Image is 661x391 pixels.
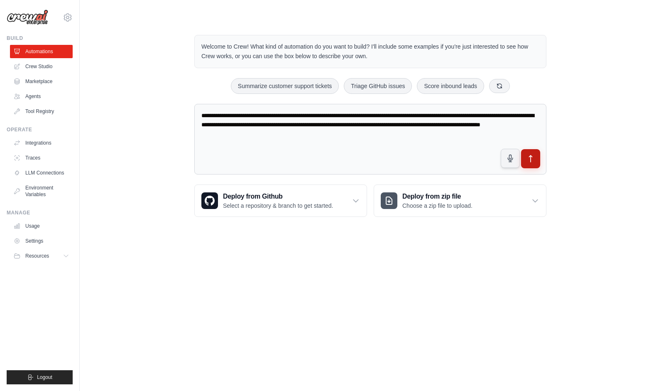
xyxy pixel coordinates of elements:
img: Logo [7,10,48,25]
span: Resources [25,253,49,259]
button: Logout [7,370,73,384]
a: Traces [10,151,73,165]
a: LLM Connections [10,166,73,180]
p: Select a repository & branch to get started. [223,202,333,210]
button: Score inbound leads [417,78,484,94]
p: Welcome to Crew! What kind of automation do you want to build? I'll include some examples if you'... [201,42,539,61]
a: Agents [10,90,73,103]
a: Settings [10,234,73,248]
h3: Deploy from zip file [402,192,472,202]
button: Summarize customer support tickets [231,78,339,94]
button: Triage GitHub issues [344,78,412,94]
a: Tool Registry [10,105,73,118]
button: Resources [10,249,73,263]
div: Build [7,35,73,42]
div: Manage [7,209,73,216]
a: Usage [10,219,73,233]
p: Choose a zip file to upload. [402,202,472,210]
a: Integrations [10,136,73,150]
a: Marketplace [10,75,73,88]
h3: Deploy from Github [223,192,333,202]
span: Logout [37,374,52,381]
a: Environment Variables [10,181,73,201]
a: Automations [10,45,73,58]
div: Operate [7,126,73,133]
iframe: Chat Widget [619,351,661,391]
a: Crew Studio [10,60,73,73]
